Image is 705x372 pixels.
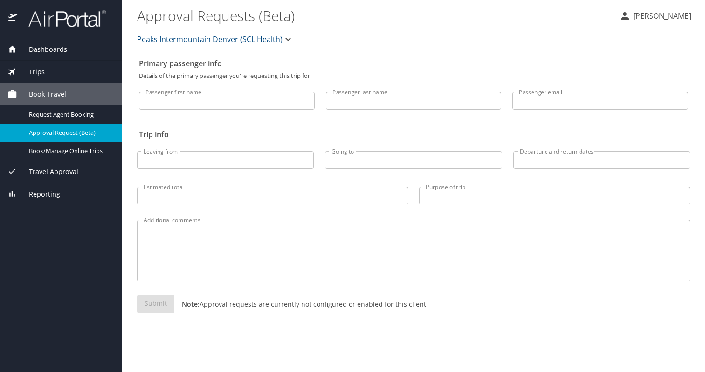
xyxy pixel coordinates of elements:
span: Book/Manage Online Trips [29,147,111,155]
p: Approval requests are currently not configured or enabled for this client [174,299,426,309]
span: Dashboards [17,44,67,55]
span: Peaks Intermountain Denver (SCL Health) [137,33,283,46]
span: Book Travel [17,89,66,99]
button: [PERSON_NAME] [615,7,695,24]
span: Reporting [17,189,60,199]
span: Travel Approval [17,167,78,177]
strong: Note: [182,300,200,309]
img: icon-airportal.png [8,9,18,28]
button: Peaks Intermountain Denver (SCL Health) [133,30,297,49]
p: [PERSON_NAME] [630,10,691,21]
span: Trips [17,67,45,77]
h2: Trip info [139,127,688,142]
span: Approval Request (Beta) [29,128,111,137]
h2: Primary passenger info [139,56,688,71]
h1: Approval Requests (Beta) [137,1,612,30]
p: Details of the primary passenger you're requesting this trip for [139,73,688,79]
span: Request Agent Booking [29,110,111,119]
img: airportal-logo.png [18,9,106,28]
